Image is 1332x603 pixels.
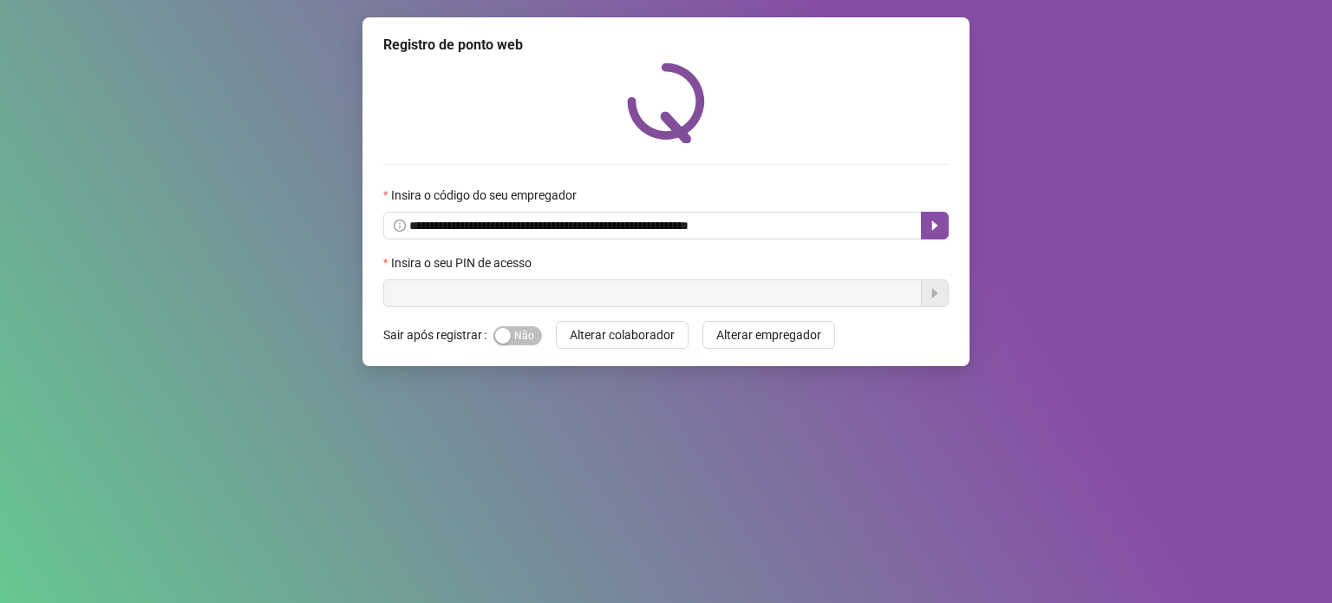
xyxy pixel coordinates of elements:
span: info-circle [394,220,406,232]
label: Sair após registrar [383,321,493,349]
img: QRPoint [627,62,705,143]
span: Alterar colaborador [570,325,675,344]
label: Insira o seu PIN de acesso [383,253,543,272]
span: Alterar empregador [716,325,821,344]
button: Alterar empregador [702,321,835,349]
label: Insira o código do seu empregador [383,186,588,205]
div: Registro de ponto web [383,35,949,56]
button: Alterar colaborador [556,321,689,349]
span: caret-right [928,219,942,233]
